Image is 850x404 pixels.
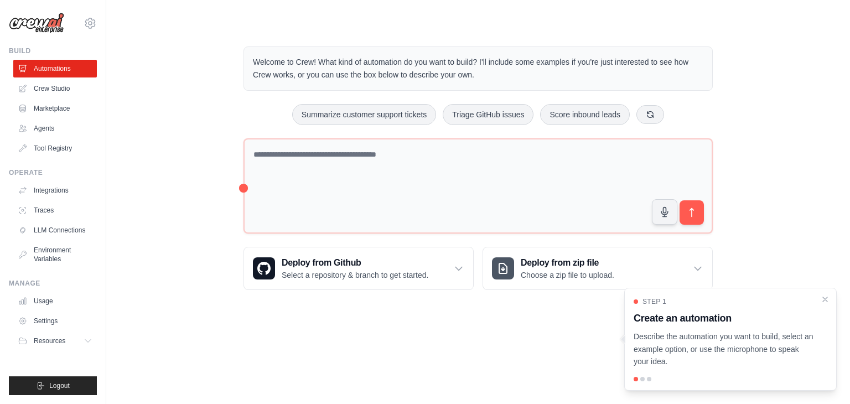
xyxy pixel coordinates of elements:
div: Manage [9,279,97,288]
span: Logout [49,381,70,390]
p: Select a repository & branch to get started. [282,270,428,281]
h3: Deploy from Github [282,256,428,270]
a: Tool Registry [13,139,97,157]
a: Environment Variables [13,241,97,268]
div: Build [9,46,97,55]
span: Resources [34,336,65,345]
a: Usage [13,292,97,310]
div: Operate [9,168,97,177]
a: Traces [13,201,97,219]
button: Logout [9,376,97,395]
p: Describe the automation you want to build, select an example option, or use the microphone to spe... [634,330,814,368]
span: Step 1 [642,297,666,306]
a: LLM Connections [13,221,97,239]
a: Agents [13,120,97,137]
a: Automations [13,60,97,77]
p: Choose a zip file to upload. [521,270,614,281]
a: Crew Studio [13,80,97,97]
h3: Create an automation [634,310,814,326]
button: Close walkthrough [821,295,830,304]
button: Score inbound leads [540,104,630,125]
img: Logo [9,13,64,34]
button: Resources [13,332,97,350]
button: Summarize customer support tickets [292,104,436,125]
h3: Deploy from zip file [521,256,614,270]
a: Settings [13,312,97,330]
a: Integrations [13,182,97,199]
button: Triage GitHub issues [443,104,533,125]
a: Marketplace [13,100,97,117]
p: Welcome to Crew! What kind of automation do you want to build? I'll include some examples if you'... [253,56,703,81]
